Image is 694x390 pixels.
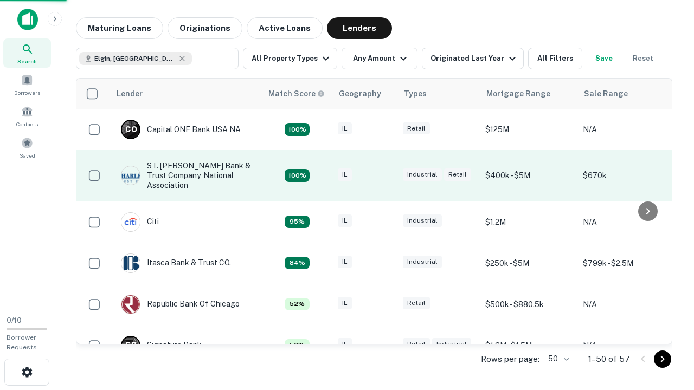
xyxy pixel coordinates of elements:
div: Originated Last Year [430,52,519,65]
th: Capitalize uses an advanced AI algorithm to match your search with the best lender. The match sco... [262,79,332,109]
p: 1–50 of 57 [588,353,630,366]
div: Retail [444,168,471,181]
img: picture [121,166,140,185]
span: Search [17,57,37,66]
div: Retail [403,297,430,309]
div: Republic Bank Of Chicago [121,295,240,314]
div: Capitalize uses an advanced AI algorithm to match your search with the best lender. The match sco... [285,257,310,270]
th: Sale Range [577,79,675,109]
td: $799k - $2.5M [577,243,675,284]
td: $1.2M [480,201,577,243]
td: N/A [577,325,675,366]
td: N/A [577,109,675,150]
button: Active Loans [247,17,323,39]
div: IL [338,256,352,268]
h6: Match Score [268,88,323,100]
img: capitalize-icon.png [17,9,38,30]
button: Originations [168,17,242,39]
td: N/A [577,284,675,325]
a: Borrowers [3,70,51,99]
div: Sale Range [584,87,628,100]
div: IL [338,168,352,181]
div: Industrial [432,338,471,350]
iframe: Chat Widget [640,303,694,355]
td: $400k - $5M [480,150,577,201]
div: Signature Bank [121,336,202,355]
a: Contacts [3,101,51,131]
th: Types [397,79,480,109]
th: Geography [332,79,397,109]
a: Saved [3,133,51,162]
div: Types [404,87,427,100]
div: IL [338,214,352,227]
button: All Filters [528,48,582,69]
div: Capitalize uses an advanced AI algorithm to match your search with the best lender. The match sco... [268,88,325,100]
span: Elgin, [GEOGRAPHIC_DATA], [GEOGRAPHIC_DATA] [94,54,176,63]
button: Save your search to get updates of matches that match your search criteria. [587,48,621,69]
p: Rows per page: [481,353,539,366]
span: Borrowers [14,88,40,97]
div: Capitalize uses an advanced AI algorithm to match your search with the best lender. The match sco... [285,339,310,352]
div: Industrial [403,214,442,227]
span: 0 / 10 [7,316,22,324]
div: Citi [121,212,159,232]
button: Lenders [327,17,392,39]
div: Capital ONE Bank USA NA [121,120,241,139]
span: Contacts [16,120,38,128]
td: $1.3M - $1.5M [480,325,577,366]
div: Lender [117,87,143,100]
div: Geography [339,87,381,100]
div: 50 [544,351,571,367]
button: Reset [626,48,660,69]
div: Retail [403,122,430,135]
div: Mortgage Range [486,87,550,100]
button: Originated Last Year [422,48,524,69]
button: Maturing Loans [76,17,163,39]
img: picture [121,213,140,231]
div: ST. [PERSON_NAME] Bank & Trust Company, National Association [121,161,251,191]
div: IL [338,297,352,309]
th: Mortgage Range [480,79,577,109]
span: Borrower Requests [7,334,37,351]
th: Lender [110,79,262,109]
div: Retail [403,338,430,350]
span: Saved [20,151,35,160]
div: Industrial [403,256,442,268]
button: Any Amount [342,48,417,69]
button: All Property Types [243,48,337,69]
div: Capitalize uses an advanced AI algorithm to match your search with the best lender. The match sco... [285,216,310,229]
div: Industrial [403,168,442,181]
td: $670k [577,150,675,201]
td: N/A [577,201,675,243]
img: picture [121,295,140,314]
div: Capitalize uses an advanced AI algorithm to match your search with the best lender. The match sco... [285,169,310,182]
td: $500k - $880.5k [480,284,577,325]
div: Itasca Bank & Trust CO. [121,253,231,273]
a: Search [3,38,51,68]
div: IL [338,122,352,135]
div: Capitalize uses an advanced AI algorithm to match your search with the best lender. The match sco... [285,298,310,311]
p: C O [125,124,137,135]
div: IL [338,338,352,350]
p: S B [125,340,136,351]
td: $125M [480,109,577,150]
img: picture [121,254,140,272]
td: $250k - $5M [480,243,577,284]
button: Go to next page [654,350,671,368]
div: Capitalize uses an advanced AI algorithm to match your search with the best lender. The match sco... [285,123,310,136]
